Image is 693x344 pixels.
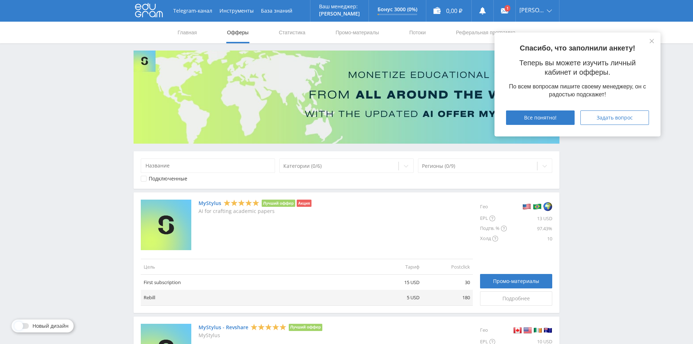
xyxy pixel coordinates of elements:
[319,4,360,9] p: Ваш менеджер:
[149,176,187,182] div: Подключенные
[319,11,360,17] p: [PERSON_NAME]
[506,83,649,99] div: По всем вопросам пишите своему менеджеру, он с радостью подскажет!
[177,22,197,43] a: Главная
[480,234,507,244] div: Холд
[502,296,530,301] span: Подробнее
[506,58,649,77] p: Теперь вы можете изучить личный кабинет и офферы.
[519,7,545,13] span: [PERSON_NAME]
[480,213,507,223] div: EPL
[278,22,306,43] a: Статистика
[199,332,322,338] p: MyStylus
[32,323,69,329] span: Новый дизайн
[372,290,422,305] td: 5 USD
[372,259,422,274] td: Тариф
[524,115,557,121] span: Все понятно!
[262,200,295,207] li: Лучший оффер
[580,110,649,125] button: Задать вопрос
[289,324,322,331] li: Лучший оффер
[223,199,260,207] div: 5 Stars
[372,275,422,290] td: 15 USD
[141,290,372,305] td: Rebill
[422,290,473,305] td: 180
[134,51,559,144] img: Banner
[507,213,552,223] div: 13 USD
[250,323,287,331] div: 5 Stars
[335,22,380,43] a: Промо-материалы
[422,259,473,274] td: Postclick
[141,275,372,290] td: First subscription
[422,275,473,290] td: 30
[480,200,507,213] div: Гео
[480,274,552,288] a: Промо-материалы
[141,158,275,173] input: Название
[378,6,417,12] p: Бонус 3000 (0%)
[409,22,427,43] a: Потоки
[141,200,191,250] img: MyStylus
[480,223,507,234] div: Подтв. %
[199,208,311,214] p: AI for crafting academic papers
[507,223,552,234] div: 97.43%
[199,325,248,330] a: MyStylus - Revshare
[141,259,372,274] td: Цель
[506,110,575,125] button: Все понятно!
[297,200,311,207] li: Акция
[493,278,539,284] span: Промо-материалы
[507,234,552,244] div: 10
[226,22,249,43] a: Офферы
[199,200,221,206] a: MyStylus
[480,291,552,306] a: Подробнее
[480,324,507,337] div: Гео
[455,22,516,43] a: Реферальная программа
[597,115,633,121] span: Задать вопрос
[506,44,649,52] p: Спасибо, что заполнили анкету!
